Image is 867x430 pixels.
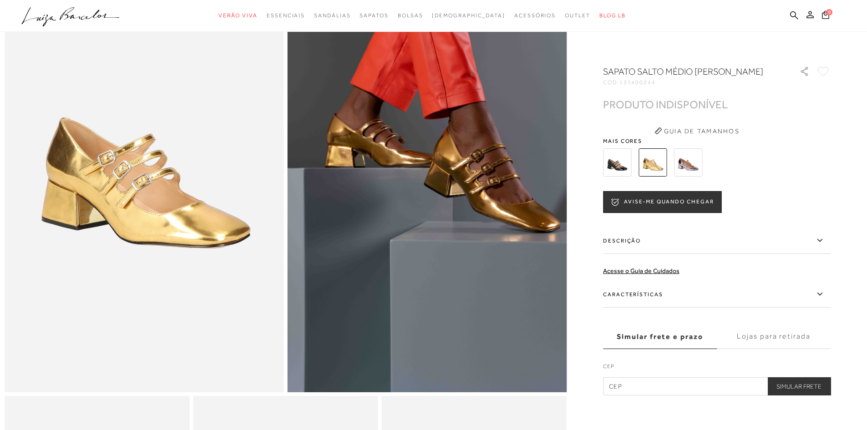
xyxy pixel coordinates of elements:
[603,148,631,177] img: SAPATO MARY JANE EM VERNIZ PRETO COM SALTO MÉDIO BLOCO
[603,138,831,144] span: Mais cores
[819,10,832,22] button: 0
[432,12,505,19] span: [DEMOGRAPHIC_DATA]
[218,12,258,19] span: Verão Viva
[603,281,831,308] label: Características
[398,12,423,19] span: Bolsas
[398,7,423,24] a: noSubCategoriesText
[514,7,556,24] a: noSubCategoriesText
[674,148,702,177] img: Sapato salto médio mary jane prata
[267,7,305,24] a: noSubCategoriesText
[619,79,656,86] span: 131400244
[603,191,721,213] button: AVISE-ME QUANDO CHEGAR
[599,12,626,19] span: BLOG LB
[717,324,831,349] label: Lojas para retirada
[360,7,388,24] a: noSubCategoriesText
[603,228,831,254] label: Descrição
[603,377,831,395] input: CEP
[603,80,785,85] div: CÓD:
[314,7,350,24] a: noSubCategoriesText
[267,12,305,19] span: Essenciais
[603,324,717,349] label: Simular frete e prazo
[826,9,832,15] span: 0
[565,7,590,24] a: noSubCategoriesText
[603,362,831,375] label: CEP
[514,12,556,19] span: Acessórios
[767,377,831,395] button: Simular Frete
[603,100,728,109] div: PRODUTO INDISPONÍVEL
[218,7,258,24] a: noSubCategoriesText
[603,65,774,78] h1: Sapato salto médio [PERSON_NAME]
[603,267,679,274] a: Acesse o Guia de Cuidados
[360,12,388,19] span: Sapatos
[599,7,626,24] a: BLOG LB
[639,148,667,177] img: Sapato salto médio mary jane dourado
[432,7,505,24] a: noSubCategoriesText
[314,12,350,19] span: Sandálias
[651,124,742,138] button: Guia de Tamanhos
[565,12,590,19] span: Outlet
